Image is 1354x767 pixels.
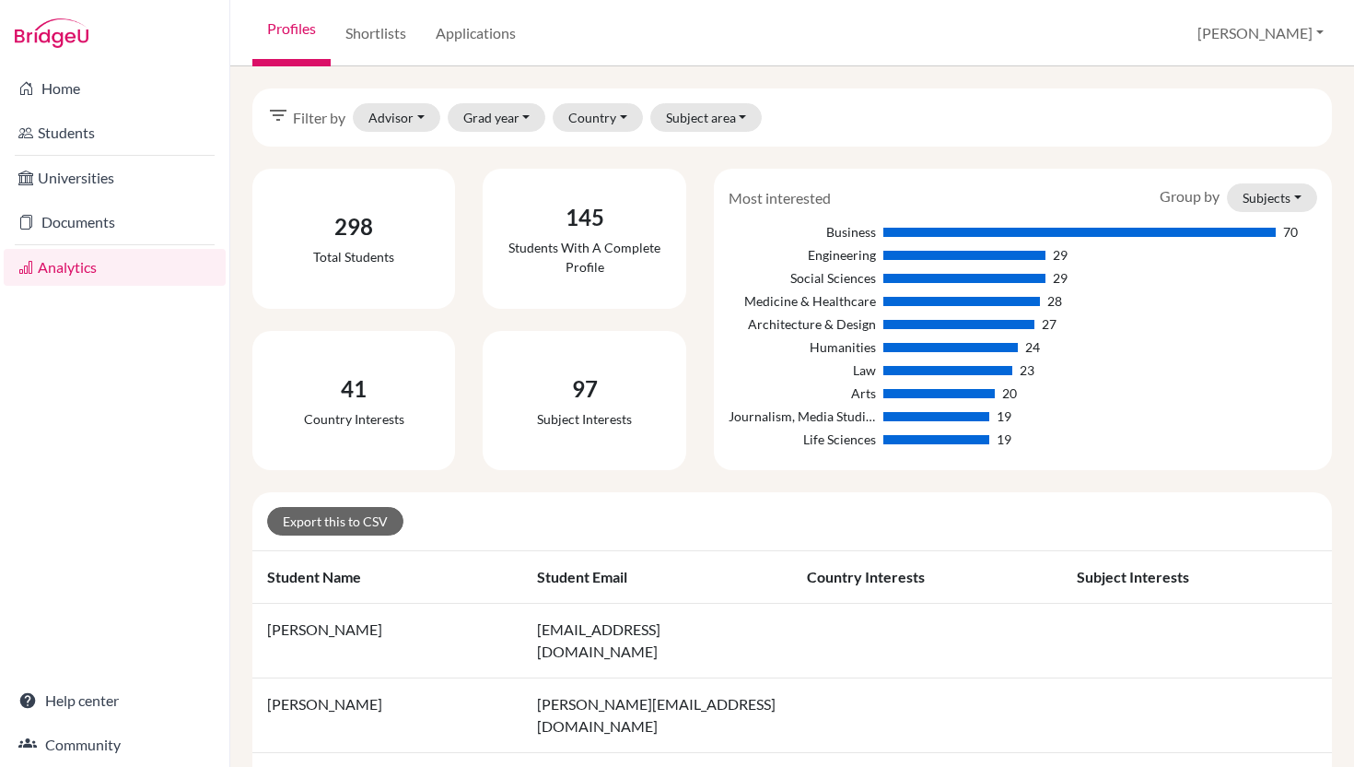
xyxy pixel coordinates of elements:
div: Most interested [715,187,845,209]
th: Subject interests [1062,551,1332,604]
a: Universities [4,159,226,196]
div: Engineering [729,245,876,265]
div: 20 [1002,383,1017,403]
div: Law [729,360,876,380]
div: Architecture & Design [729,314,876,334]
div: Country interests [304,409,404,429]
a: Students [4,114,226,151]
img: Bridge-U [15,18,88,48]
div: 27 [1042,314,1056,334]
button: Subjects [1227,183,1317,212]
button: Country [553,103,643,132]
div: 23 [1020,360,1034,380]
div: 29 [1053,245,1068,265]
div: 24 [1025,337,1040,357]
div: 29 [1053,268,1068,288]
a: Export this to CSV [267,507,403,536]
button: Grad year [448,103,546,132]
div: Arts [729,383,876,403]
button: Advisor [353,103,440,132]
div: Students with a complete profile [497,238,671,277]
a: Help center [4,682,226,719]
th: Country interests [792,551,1062,604]
div: Medicine & Healthcare [729,291,876,311]
td: [PERSON_NAME] [252,678,522,753]
i: filter_list [267,104,289,126]
div: Humanities [729,337,876,357]
div: 97 [537,372,632,406]
div: Social Sciences [729,268,876,288]
div: 28 [1047,291,1062,311]
span: Filter by [293,107,345,129]
div: Business [729,222,876,242]
div: Journalism, Media Studies & Communication [729,407,876,426]
td: [EMAIL_ADDRESS][DOMAIN_NAME] [522,604,792,678]
th: Student email [522,551,792,604]
div: Total students [313,247,394,266]
div: Life Sciences [729,430,876,449]
button: [PERSON_NAME] [1189,16,1332,51]
a: Analytics [4,249,226,286]
div: 19 [997,430,1011,449]
div: Group by [1146,183,1331,212]
div: 41 [304,372,404,406]
td: [PERSON_NAME] [252,604,522,678]
a: Community [4,726,226,763]
div: Subject interests [537,409,632,429]
div: 19 [997,407,1011,426]
div: 145 [497,201,671,234]
div: 70 [1283,222,1298,242]
button: Subject area [650,103,763,132]
a: Home [4,70,226,107]
a: Documents [4,204,226,241]
td: [PERSON_NAME][EMAIL_ADDRESS][DOMAIN_NAME] [522,678,792,753]
th: Student name [252,551,522,604]
div: 298 [313,210,394,243]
